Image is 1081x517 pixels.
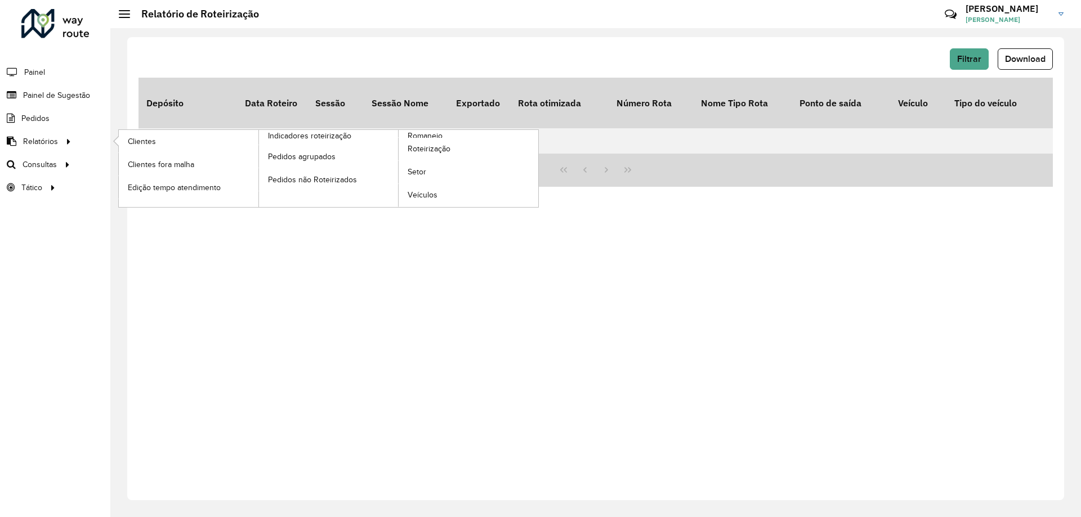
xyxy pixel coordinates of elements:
[21,182,42,194] span: Tático
[23,89,90,101] span: Painel de Sugestão
[792,78,890,128] th: Ponto de saída
[408,143,450,155] span: Roteirização
[448,78,510,128] th: Exportado
[139,78,237,128] th: Depósito
[957,54,981,64] span: Filtrar
[259,130,539,207] a: Romaneio
[399,138,538,160] a: Roteirização
[268,174,357,186] span: Pedidos não Roteirizados
[119,153,258,176] a: Clientes fora malha
[408,166,426,178] span: Setor
[408,189,437,201] span: Veículos
[408,130,443,142] span: Romaneio
[966,3,1050,14] h3: [PERSON_NAME]
[23,159,57,170] span: Consultas
[119,130,258,152] a: Clientes
[890,78,946,128] th: Veículo
[259,145,399,168] a: Pedidos agrupados
[364,78,448,128] th: Sessão Nome
[510,78,609,128] th: Rota otimizada
[21,113,50,124] span: Pedidos
[998,48,1053,70] button: Download
[128,159,194,170] span: Clientes fora malha
[128,136,156,147] span: Clientes
[268,151,336,163] span: Pedidos agrupados
[966,15,1050,25] span: [PERSON_NAME]
[259,168,399,191] a: Pedidos não Roteirizados
[24,66,45,78] span: Painel
[399,184,538,206] a: Veículos
[950,48,989,70] button: Filtrar
[693,78,792,128] th: Nome Tipo Rota
[23,136,58,147] span: Relatórios
[119,176,258,199] a: Edição tempo atendimento
[609,78,693,128] th: Número Rota
[946,78,1045,128] th: Tipo do veículo
[119,130,399,207] a: Indicadores roteirização
[1005,54,1046,64] span: Download
[130,8,259,20] h2: Relatório de Roteirização
[399,161,538,183] a: Setor
[268,130,351,142] span: Indicadores roteirização
[128,182,221,194] span: Edição tempo atendimento
[237,78,307,128] th: Data Roteiro
[939,2,963,26] a: Contato Rápido
[307,78,364,128] th: Sessão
